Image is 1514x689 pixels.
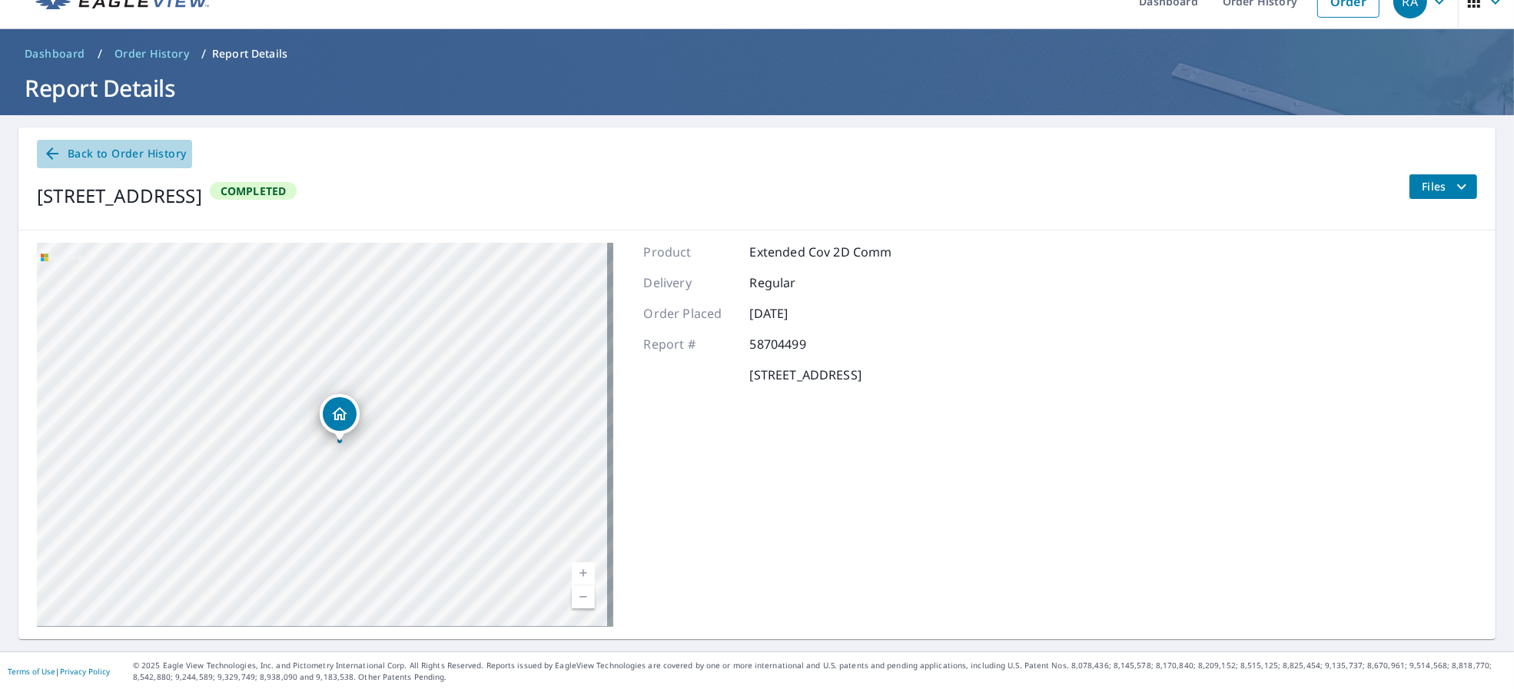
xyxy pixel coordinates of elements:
[60,666,110,677] a: Privacy Policy
[1409,174,1477,199] button: filesDropdownBtn-58704499
[18,72,1496,104] h1: Report Details
[644,273,736,292] p: Delivery
[43,144,186,164] span: Back to Order History
[201,45,206,63] li: /
[750,304,842,323] p: [DATE]
[320,394,360,442] div: Dropped pin, building 1, Residential property, 255 Valley Brook Cir Rochester, NY 14616
[644,304,736,323] p: Order Placed
[115,46,189,61] span: Order History
[8,667,110,676] p: |
[750,335,842,353] p: 58704499
[750,243,892,261] p: Extended Cov 2D Comm
[8,666,55,677] a: Terms of Use
[572,562,595,585] a: Current Level 18, Zoom In
[133,660,1506,683] p: © 2025 Eagle View Technologies, Inc. and Pictometry International Corp. All Rights Reserved. Repo...
[37,182,202,210] div: [STREET_ADDRESS]
[98,45,102,63] li: /
[108,41,195,66] a: Order History
[18,41,91,66] a: Dashboard
[750,273,842,292] p: Regular
[18,41,1496,66] nav: breadcrumb
[1422,177,1471,196] span: Files
[572,585,595,608] a: Current Level 18, Zoom Out
[212,46,287,61] p: Report Details
[37,140,192,168] a: Back to Order History
[25,46,85,61] span: Dashboard
[644,243,736,261] p: Product
[211,184,296,198] span: Completed
[644,335,736,353] p: Report #
[750,366,862,384] p: [STREET_ADDRESS]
